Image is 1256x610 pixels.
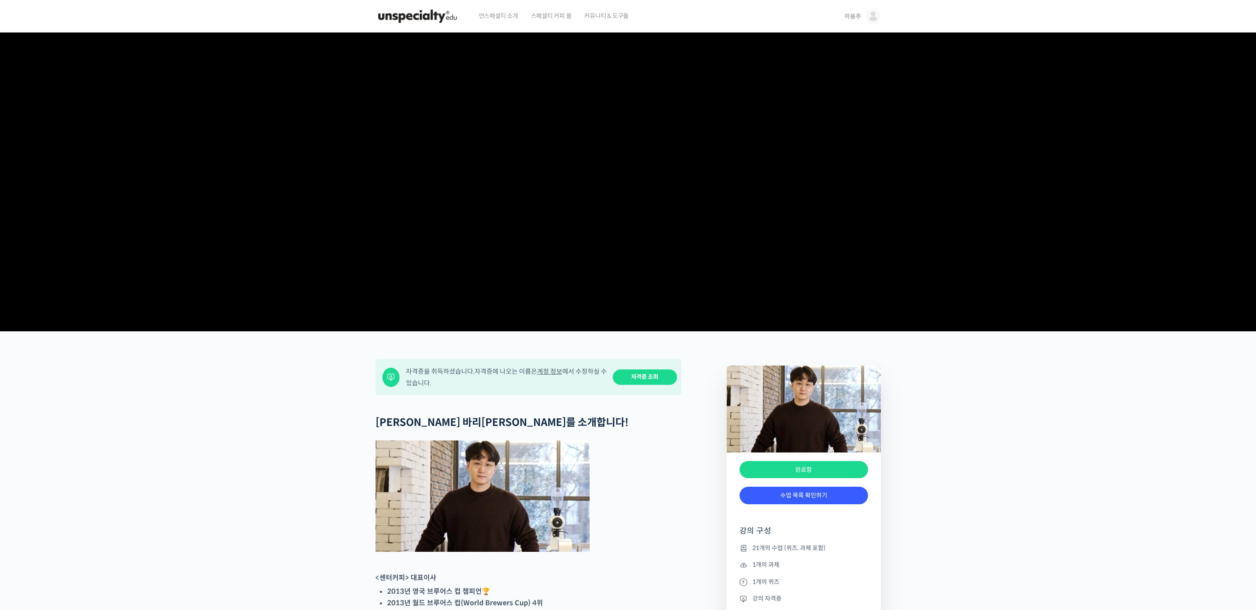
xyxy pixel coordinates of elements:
div: 자격증을 취득하셨습니다. 자격증에 나오는 이름은 에서 수정하실 수 있습니다. [406,366,607,389]
li: 21개의 수업 (퀴즈, 과제 포함) [740,543,868,553]
strong: 2013년 월드 브루어스 컵(World Brewers Cup) 4위 [387,598,543,607]
a: 수업 목록 확인하기 [740,487,868,504]
a: 자격증 조회 [613,369,677,385]
li: 1개의 과제 [740,560,868,570]
span: 이용주 [844,12,861,20]
li: 🏆 [387,586,681,597]
a: 계정 정보 [537,367,562,375]
li: 1개의 퀴즈 [740,577,868,587]
div: 완료함 [740,461,868,479]
li: 강의 자격증 [740,593,868,604]
strong: <센터커피> 대표이사 [376,573,436,582]
strong: 2013년 영국 브루어스 컵 챔피언 [387,587,482,596]
h4: 강의 구성 [740,526,868,543]
strong: [PERSON_NAME] 바리[PERSON_NAME]를 소개합니다! [376,416,629,429]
